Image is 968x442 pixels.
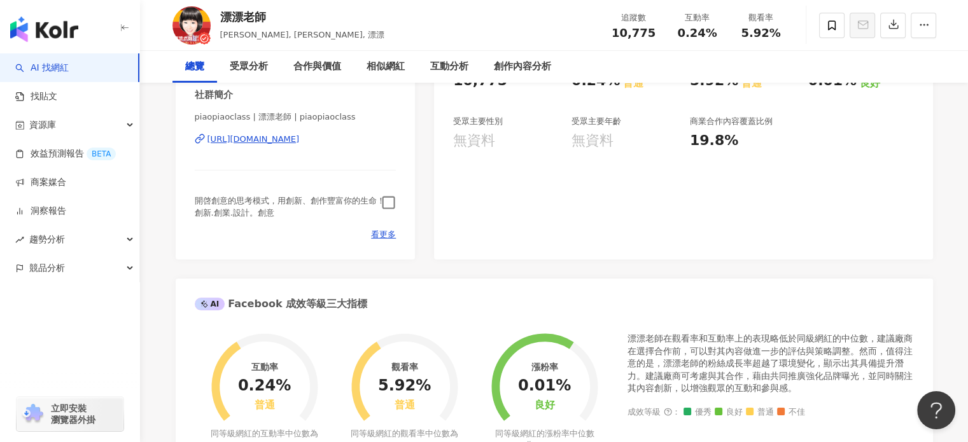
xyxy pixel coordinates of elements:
span: 開啓創意的思考模式， 用創新、創作豐富你的生命！ 創新.創業.設計。創意 [195,196,385,217]
div: AI [195,298,225,310]
span: 普通 [746,408,774,417]
div: 創作內容分析 [494,59,551,74]
span: 10,775 [612,26,656,39]
span: 競品分析 [29,254,65,282]
span: piaopiaoclass | 漂漂老師 | piaopiaoclass [195,111,396,123]
div: 漲粉率 [531,362,558,372]
div: 社群簡介 [195,88,233,102]
div: 互動率 [251,362,277,372]
div: 無資料 [572,131,614,151]
a: 找貼文 [15,90,57,103]
div: 總覽 [185,59,204,74]
span: 不佳 [777,408,805,417]
div: [URL][DOMAIN_NAME] [207,134,300,145]
a: searchAI 找網紅 [15,62,69,74]
span: 良好 [715,408,743,417]
div: 觀看率 [737,11,785,24]
span: 看更多 [371,229,396,240]
div: 商業合作內容覆蓋比例 [690,116,773,127]
span: 資源庫 [29,111,56,139]
div: 5.92% [378,377,431,395]
a: 效益預測報告BETA [15,148,116,160]
span: 優秀 [684,408,712,417]
div: 漂漂老師在觀看率和互動率上的表現略低於同級網紅的中位數，建議廠商在選擇合作前，可以對其內容做進一步的評估與策略調整。然而，值得注意的是，漂漂老師的粉絲成長率超越了環境變化，顯示出其具備提升潛力。... [628,333,914,395]
span: rise [15,235,24,244]
a: [URL][DOMAIN_NAME] [195,134,396,145]
div: 19.8% [690,131,738,151]
span: 立即安裝 瀏覽器外掛 [51,403,95,425]
span: [PERSON_NAME], [PERSON_NAME], 漂漂 [220,30,385,39]
a: 洞察報告 [15,205,66,218]
div: 互動分析 [430,59,468,74]
div: 受眾分析 [230,59,268,74]
span: 5.92% [741,27,780,39]
img: logo [10,17,78,42]
div: Facebook 成效等級三大指標 [195,297,368,311]
span: 趨勢分析 [29,225,65,254]
div: 普通 [623,76,643,90]
div: 追蹤數 [610,11,658,24]
span: 0.24% [677,27,717,39]
a: chrome extension立即安裝 瀏覽器外掛 [17,397,123,431]
div: 受眾主要年齡 [572,116,621,127]
div: 合作與價值 [293,59,341,74]
div: 普通 [254,399,274,411]
img: chrome extension [20,404,45,424]
div: 成效等級 ： [628,408,914,417]
a: 商案媒合 [15,176,66,189]
img: KOL Avatar [172,6,211,45]
div: 0.24% [238,377,291,395]
div: 觀看率 [391,362,417,372]
div: 相似網紅 [367,59,405,74]
iframe: Help Scout Beacon - Open [917,391,955,429]
div: 普通 [394,399,414,411]
div: 普通 [741,76,762,90]
div: 0.01% [518,377,571,395]
div: 良好 [860,76,880,90]
div: 受眾主要性別 [453,116,503,127]
div: 良好 [534,399,554,411]
div: 互動率 [673,11,722,24]
div: 漂漂老師 [220,9,385,25]
div: 無資料 [453,131,495,151]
